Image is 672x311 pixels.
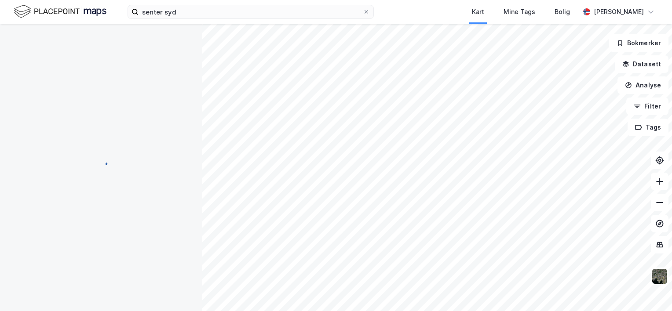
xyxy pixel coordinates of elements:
img: 9k= [651,268,668,285]
img: spinner.a6d8c91a73a9ac5275cf975e30b51cfb.svg [94,155,108,169]
div: Bolig [555,7,570,17]
button: Datasett [615,55,668,73]
input: Søk på adresse, matrikkel, gårdeiere, leietakere eller personer [139,5,363,18]
div: Kart [472,7,484,17]
div: Mine Tags [504,7,535,17]
img: logo.f888ab2527a4732fd821a326f86c7f29.svg [14,4,106,19]
button: Analyse [617,76,668,94]
button: Filter [626,98,668,115]
div: Kontrollprogram for chat [628,269,672,311]
button: Bokmerker [609,34,668,52]
iframe: Chat Widget [628,269,672,311]
div: [PERSON_NAME] [594,7,644,17]
button: Tags [628,119,668,136]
